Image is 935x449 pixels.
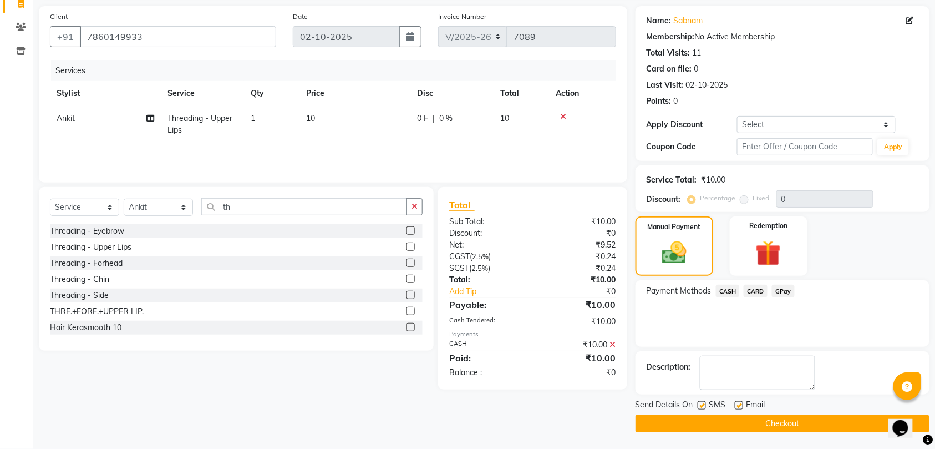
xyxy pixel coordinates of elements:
div: 11 [693,47,702,59]
div: Membership: [647,31,695,43]
div: ₹0 [532,367,624,379]
div: Sub Total: [441,216,532,228]
div: Cash Tendered: [441,316,532,327]
iframe: chat widget [888,405,924,438]
th: Total [494,81,549,106]
div: THRE.+FORE.+UPPER LIP. [50,306,144,317]
div: Payable: [441,298,532,311]
div: Service Total: [647,174,697,186]
div: Points: [647,95,672,107]
div: ₹10.00 [532,351,624,365]
div: ₹0 [548,286,624,297]
span: SGST [449,263,469,273]
span: SMS [709,399,726,413]
div: Threading - Upper Lips [50,241,131,253]
div: Net: [441,239,532,251]
div: Threading - Forhead [50,258,123,269]
div: Balance : [441,367,532,379]
div: Name: [647,15,672,27]
span: 10 [306,113,315,123]
input: Search by Name/Mobile/Email/Code [80,26,276,47]
div: Threading - Chin [50,274,109,285]
div: ₹0 [532,228,624,239]
label: Percentage [700,193,736,203]
span: CARD [744,285,768,297]
div: Threading - Side [50,290,109,301]
div: ( ) [441,263,532,274]
div: Services [51,60,624,81]
label: Invoice Number [438,12,486,22]
th: Stylist [50,81,161,106]
div: Total Visits: [647,47,690,59]
span: Send Details On [636,399,693,413]
span: Ankit [57,113,75,123]
span: 2.5% [471,264,488,273]
label: Fixed [753,193,770,203]
span: 0 F [417,113,428,124]
div: Card on file: [647,63,692,75]
span: Total [449,199,475,211]
div: Coupon Code [647,141,737,153]
img: _gift.svg [748,238,789,269]
input: Search or Scan [201,198,407,215]
th: Disc [410,81,494,106]
div: Total: [441,274,532,286]
label: Redemption [749,221,787,231]
div: No Active Membership [647,31,918,43]
div: ( ) [441,251,532,263]
div: Last Visit: [647,79,684,91]
div: ₹10.00 [532,274,624,286]
span: Email [746,399,765,413]
div: Hair Kerasmooth 10 [50,322,121,334]
span: 1 [251,113,255,123]
span: 0 % [439,113,453,124]
div: ₹10.00 [532,298,624,311]
div: Payments [449,330,616,339]
div: 0 [694,63,699,75]
div: Paid: [441,351,532,365]
label: Client [50,12,68,22]
span: Threading - Upper Lips [167,113,232,135]
button: Checkout [636,415,929,432]
img: _cash.svg [654,239,694,267]
button: +91 [50,26,81,47]
span: GPay [772,285,795,297]
div: Discount: [647,194,681,205]
span: CGST [449,251,470,261]
div: ₹10.00 [702,174,726,186]
div: CASH [441,339,532,351]
span: 2.5% [472,252,489,261]
div: Apply Discount [647,119,737,130]
a: Sabnam [674,15,703,27]
div: 0 [674,95,678,107]
a: Add Tip [441,286,548,297]
div: ₹0.24 [532,263,624,274]
div: ₹10.00 [532,339,624,351]
div: Description: [647,361,691,373]
span: CASH [716,285,740,297]
div: 02-10-2025 [686,79,728,91]
span: 10 [500,113,509,123]
label: Date [293,12,308,22]
input: Enter Offer / Coupon Code [737,138,873,155]
span: Payment Methods [647,285,712,297]
th: Qty [244,81,299,106]
label: Manual Payment [648,222,701,232]
div: Threading - Eyebrow [50,225,124,237]
th: Price [299,81,410,106]
div: Discount: [441,228,532,239]
div: ₹10.00 [532,316,624,327]
div: ₹0.24 [532,251,624,263]
th: Action [549,81,616,106]
span: | [433,113,435,124]
th: Service [161,81,244,106]
div: ₹10.00 [532,216,624,228]
button: Apply [877,139,909,155]
div: ₹9.52 [532,239,624,251]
